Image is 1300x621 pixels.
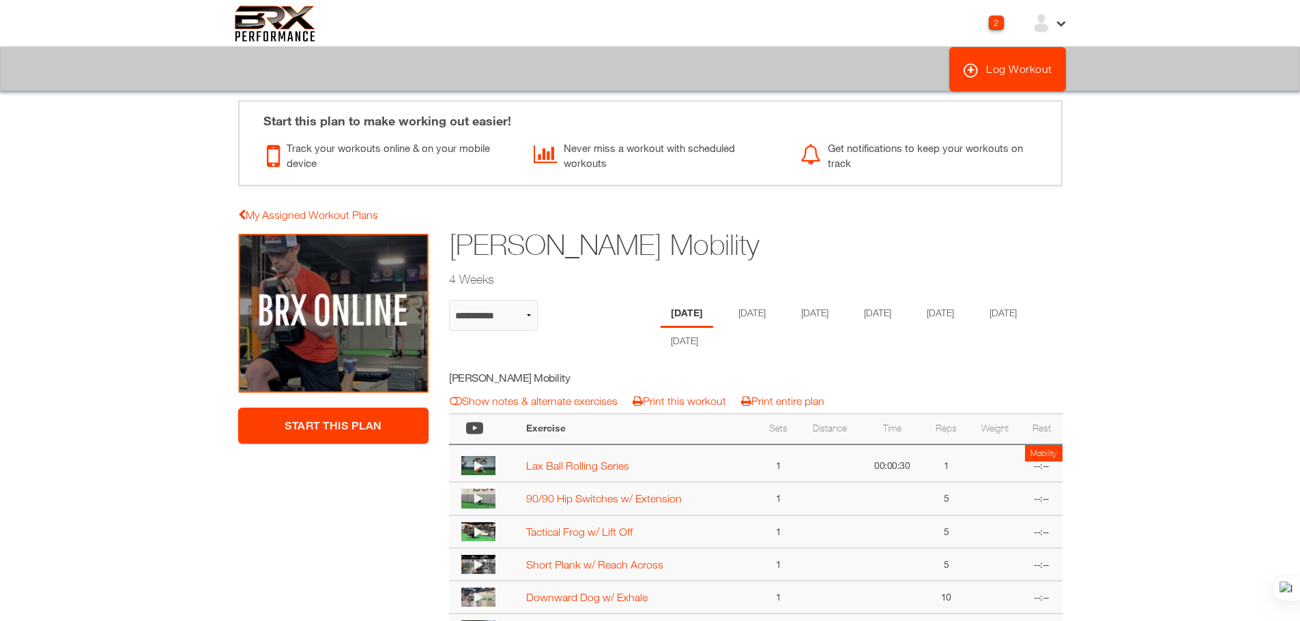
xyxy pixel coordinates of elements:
[461,489,495,508] img: thumbnail.png
[661,300,713,328] li: Day 1
[791,300,839,328] li: Day 3
[861,414,923,444] th: Time
[526,591,648,603] a: Downward Dog w/ Exhale
[924,444,969,483] td: 1
[526,526,633,538] a: Tactical Frog w/ Lift Off
[758,444,799,483] td: 1
[924,581,969,614] td: 10
[526,459,629,472] a: Lax Ball Rolling Series
[758,581,799,614] td: 1
[461,588,495,607] img: thumbnail.png
[1021,444,1062,483] td: --:--
[250,102,1051,130] div: Start this plan to make working out easier!
[916,300,964,328] li: Day 5
[758,548,799,581] td: 1
[1021,414,1062,444] th: Rest
[728,300,776,328] li: Day 2
[741,395,824,407] a: Print entire plan
[238,408,429,444] a: Start This Plan
[461,456,495,475] img: thumbnail.png
[526,492,682,504] a: 90/90 Hip Switches w/ Extension
[661,328,708,356] li: Day 7
[799,414,861,444] th: Distance
[758,414,799,444] th: Sets
[449,370,693,385] h5: [PERSON_NAME] Mobility
[758,482,799,515] td: 1
[450,395,618,407] a: Show notes & alternate exercises
[854,300,901,328] li: Day 4
[800,137,1047,171] div: Get notifications to keep your workouts on track
[968,414,1021,444] th: Weight
[449,225,957,265] h1: [PERSON_NAME] Mobility
[519,414,758,444] th: Exercise
[949,47,1066,91] a: Log Workout
[924,414,969,444] th: Reps
[1021,548,1062,581] td: --:--
[758,515,799,548] td: 1
[534,137,780,171] div: Never miss a workout with scheduled workouts
[924,482,969,515] td: 5
[235,5,316,42] img: 6f7da32581c89ca25d665dc3aae533e4f14fe3ef_original.svg
[461,555,495,574] img: thumbnail.png
[461,522,495,541] img: thumbnail.png
[924,548,969,581] td: 5
[526,558,663,571] a: Short Plank w/ Reach Across
[861,444,923,483] td: 00:00:30
[449,271,957,288] h2: 4 Weeks
[979,300,1027,328] li: Day 6
[1021,515,1062,548] td: --:--
[238,233,429,394] img: Ajay Moss Mobility
[1025,445,1063,461] td: Mobility
[989,16,1004,30] div: 2
[1021,581,1062,614] td: --:--
[238,209,378,221] a: My Assigned Workout Plans
[267,137,513,171] div: Track your workouts online & on your mobile device
[633,395,726,407] a: Print this workout
[1031,13,1052,33] img: ex-default-user.svg
[1021,482,1062,515] td: --:--
[924,515,969,548] td: 5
